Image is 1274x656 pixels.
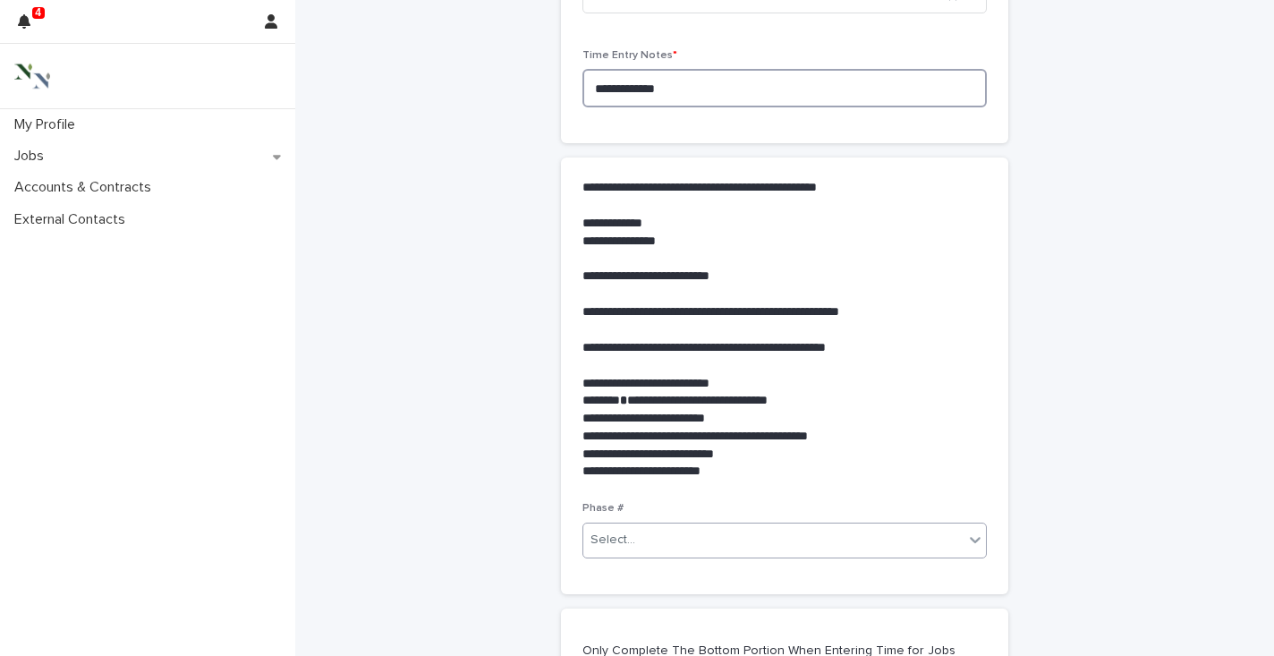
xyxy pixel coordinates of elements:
[35,6,41,19] p: 4
[7,179,166,196] p: Accounts & Contracts
[7,116,89,133] p: My Profile
[18,11,41,43] div: 4
[14,58,50,94] img: 3bAFpBnQQY6ys9Fa9hsD
[582,503,624,514] span: Phase #
[7,211,140,228] p: External Contacts
[590,531,635,550] div: Select...
[582,50,677,61] span: Time Entry Notes
[7,148,58,165] p: Jobs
